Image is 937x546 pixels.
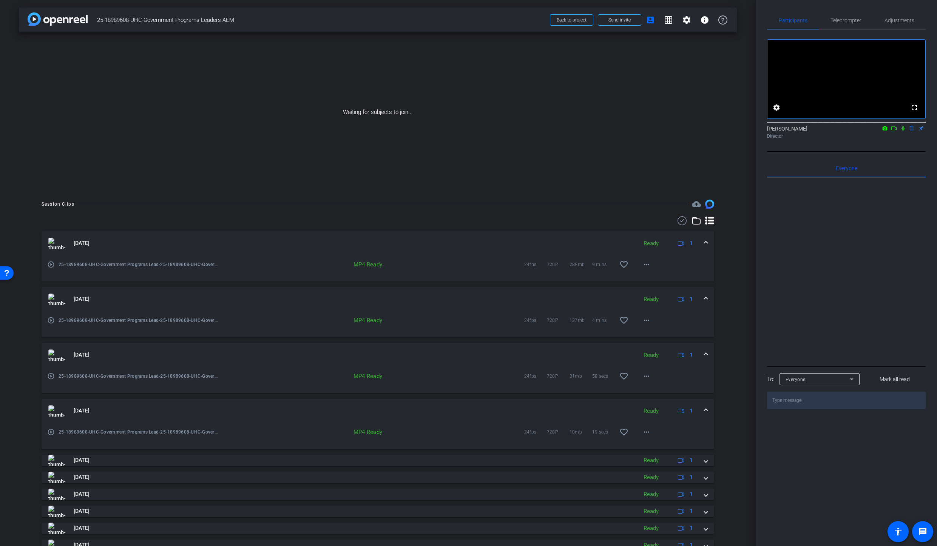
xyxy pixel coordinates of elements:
span: 137mb [570,317,592,324]
mat-icon: more_horiz [642,428,651,437]
div: Ready [640,507,662,516]
span: 24fps [524,428,547,436]
div: Session Clips [42,200,74,208]
span: 1 [690,473,693,481]
mat-expansion-panel-header: thumb-nail[DATE]Ready1 [42,455,714,466]
span: [DATE] [74,456,90,464]
mat-icon: message [918,527,927,536]
mat-icon: more_horiz [642,316,651,325]
span: 24fps [524,261,547,268]
mat-icon: more_horiz [642,372,651,381]
div: thumb-nail[DATE]Ready1 [42,255,714,281]
span: Everyone [786,377,806,382]
mat-expansion-panel-header: thumb-nail[DATE]Ready1 [42,287,714,311]
span: 1 [690,239,693,247]
mat-expansion-panel-header: thumb-nail[DATE]Ready1 [42,343,714,367]
img: thumb-nail [48,238,65,249]
mat-icon: cloud_upload [692,200,701,209]
span: Teleprompter [830,18,861,23]
mat-icon: accessibility [894,527,903,536]
div: Director [767,133,926,140]
span: Everyone [836,166,857,171]
span: 4 mins [592,317,615,324]
div: thumb-nail[DATE]Ready1 [42,367,714,393]
mat-icon: favorite_border [619,428,628,437]
span: 25-18989608-UHC-Government Programs Lead-25-18989608-UHC-Government Programs Leaders AEM-[PERSON_... [59,261,219,268]
mat-icon: play_circle_outline [47,261,55,268]
span: 720P [547,317,570,324]
div: thumb-nail[DATE]Ready1 [42,311,714,337]
div: To: [767,375,774,384]
span: 24fps [524,372,547,380]
span: 1 [690,351,693,359]
span: Participants [779,18,807,23]
img: thumb-nail [48,405,65,417]
mat-expansion-panel-header: thumb-nail[DATE]Ready1 [42,231,714,255]
span: Send invite [608,17,631,23]
img: thumb-nail [48,523,65,534]
span: 9 mins [592,261,615,268]
div: Ready [640,524,662,533]
span: Mark all read [880,375,910,383]
mat-icon: account_box [646,15,655,25]
span: 1 [690,295,693,303]
mat-icon: play_circle_outline [47,372,55,380]
div: Ready [640,239,662,248]
div: Ready [640,473,662,482]
img: thumb-nail [48,455,65,466]
img: thumb-nail [48,506,65,517]
div: thumb-nail[DATE]Ready1 [42,423,714,449]
mat-icon: fullscreen [910,103,919,112]
span: 1 [690,524,693,532]
span: 720P [547,261,570,268]
mat-expansion-panel-header: thumb-nail[DATE]Ready1 [42,523,714,534]
span: 25-18989608-UHC-Government Programs Lead-25-18989608-UHC-Government Programs Leaders AEM-[PERSON_... [59,428,219,436]
span: 720P [547,372,570,380]
button: Send invite [598,14,641,26]
div: Ready [640,490,662,499]
span: 19 secs [592,428,615,436]
img: Session clips [705,200,714,209]
mat-icon: favorite_border [619,316,628,325]
div: Ready [640,456,662,465]
span: [DATE] [74,490,90,498]
mat-icon: play_circle_outline [47,428,55,436]
span: 24fps [524,317,547,324]
span: [DATE] [74,239,90,247]
img: thumb-nail [48,294,65,305]
div: MP4 Ready [309,372,386,380]
span: [DATE] [74,473,90,481]
img: thumb-nail [48,489,65,500]
span: 720P [547,428,570,436]
mat-icon: play_circle_outline [47,317,55,324]
span: 25-18989608-UHC-Government Programs Lead-25-18989608-UHC-Government Programs Leaders AEM-[PERSON_... [59,372,219,380]
mat-icon: favorite_border [619,372,628,381]
span: 10mb [570,428,592,436]
span: 58 secs [592,372,615,380]
mat-expansion-panel-header: thumb-nail[DATE]Ready1 [42,399,714,423]
div: MP4 Ready [309,317,386,324]
mat-icon: settings [682,15,691,25]
img: app-logo [28,12,88,26]
span: 31mb [570,372,592,380]
span: Destinations for your clips [692,200,701,209]
mat-icon: flip [908,125,917,131]
span: 1 [690,490,693,498]
mat-expansion-panel-header: thumb-nail[DATE]Ready1 [42,489,714,500]
div: Ready [640,295,662,304]
div: Ready [640,407,662,415]
mat-expansion-panel-header: thumb-nail[DATE]Ready1 [42,506,714,517]
button: Mark all read [864,372,926,386]
div: [PERSON_NAME] [767,125,926,140]
span: 25-18989608-UHC-Government Programs Lead-25-18989608-UHC-Government Programs Leaders AEM-[PERSON_... [59,317,219,324]
span: 1 [690,456,693,464]
mat-icon: settings [772,103,781,112]
div: Waiting for subjects to join... [19,32,737,192]
mat-icon: favorite_border [619,260,628,269]
span: [DATE] [74,351,90,359]
div: MP4 Ready [309,428,386,436]
mat-expansion-panel-header: thumb-nail[DATE]Ready1 [42,472,714,483]
span: [DATE] [74,507,90,515]
div: Ready [640,351,662,360]
span: 1 [690,407,693,415]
